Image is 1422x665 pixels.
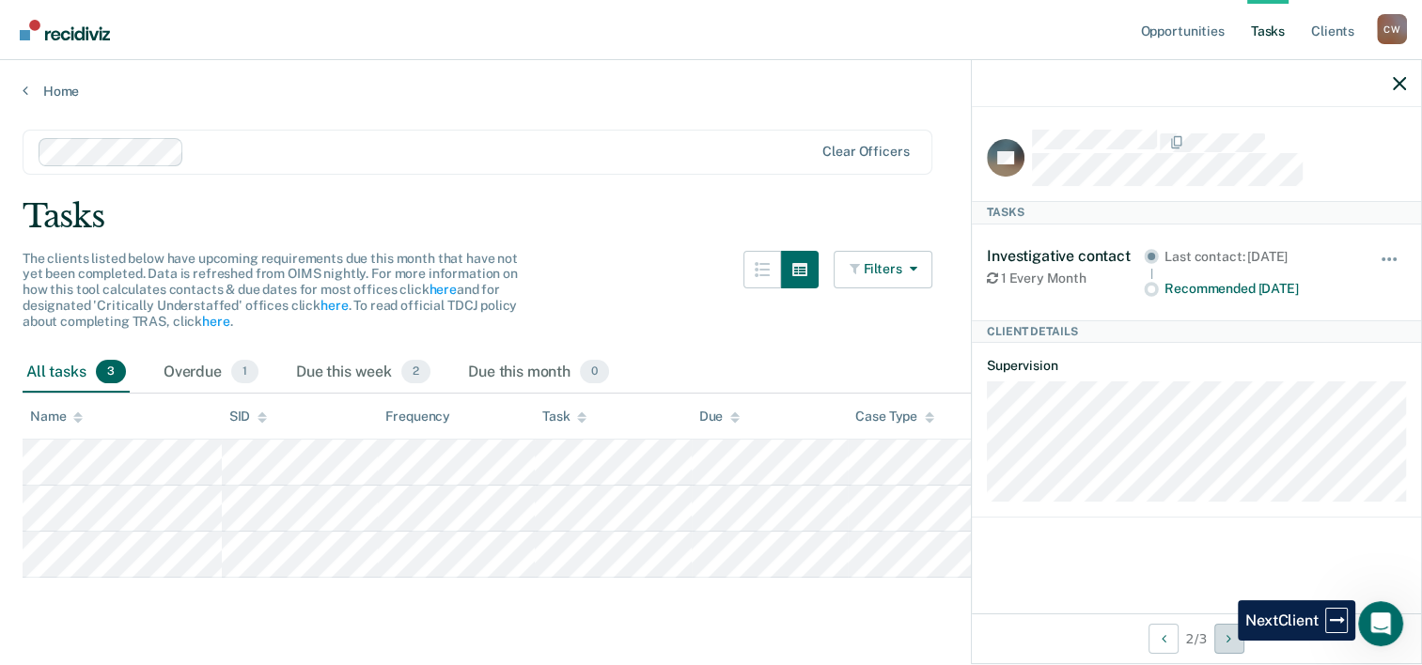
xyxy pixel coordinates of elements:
button: Next Client [1214,624,1244,654]
div: Tasks [23,197,1399,236]
div: 2 / 3 [972,613,1421,663]
div: 1 Every Month [987,271,1144,286]
div: Client Details [972,320,1421,343]
a: here [320,298,348,313]
iframe: Intercom live chat [1358,601,1403,646]
div: Case Type [855,409,934,425]
div: Last contact: [DATE] [1164,249,1353,265]
dt: Supervision [987,358,1406,374]
span: 3 [96,360,126,384]
button: Profile dropdown button [1377,14,1407,44]
div: Recommended [DATE] [1164,281,1353,297]
span: 2 [401,360,430,384]
div: Investigative contact [987,247,1144,265]
img: Recidiviz [20,20,110,40]
div: Name [30,409,83,425]
a: here [202,314,229,329]
div: Clear officers [822,144,909,160]
div: Overdue [160,352,262,394]
div: Task [542,409,586,425]
div: C W [1377,14,1407,44]
div: Frequency [385,409,450,425]
span: 0 [580,360,609,384]
button: Filters [834,251,933,288]
div: Due this week [292,352,434,394]
span: The clients listed below have upcoming requirements due this month that have not yet been complet... [23,251,518,329]
span: 1 [231,360,258,384]
div: All tasks [23,352,130,394]
div: Tasks [972,201,1421,224]
div: Due this month [464,352,613,394]
div: Due [699,409,741,425]
div: SID [229,409,268,425]
a: Home [23,83,1399,100]
button: Previous Client [1149,624,1179,654]
a: here [429,282,456,297]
